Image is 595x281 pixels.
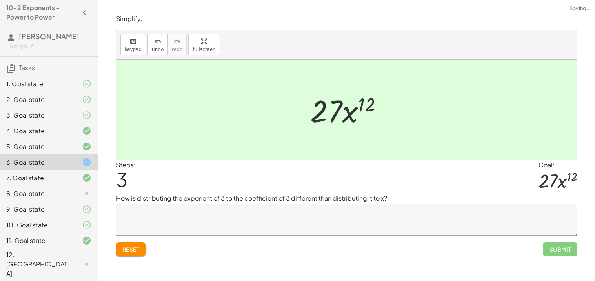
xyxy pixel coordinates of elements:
[82,142,91,151] i: Task finished and correct.
[6,189,69,198] div: 8. Goal state
[6,3,77,22] h4: 10-2 Exponents - Power to Power
[6,79,69,89] div: 1. Goal state
[6,205,69,214] div: 9. Goal state
[82,205,91,214] i: Task finished and part of it marked as correct.
[116,161,136,169] label: Steps:
[6,173,69,183] div: 7. Goal state
[19,32,79,41] span: [PERSON_NAME]
[82,158,91,167] i: Task started.
[193,47,215,52] span: fullscreen
[82,236,91,245] i: Task finished and correct.
[19,63,35,72] span: Tasks
[122,246,140,253] span: Reset
[570,5,590,13] span: Saving…
[116,194,577,203] p: How is distributing the exponent of 3 to the coefficient of 3 different than distributing it to x?
[82,79,91,89] i: Task finished and part of it marked as correct.
[6,95,69,104] div: 2. Goal state
[172,47,182,52] span: redo
[9,42,91,50] div: Not you?
[6,111,69,120] div: 3. Goal state
[6,142,69,151] div: 5. Goal state
[82,111,91,120] i: Task finished and part of it marked as correct.
[82,95,91,104] i: Task finished and part of it marked as correct.
[82,259,91,269] i: Task not started.
[120,34,146,55] button: keyboardkeypad
[6,250,69,278] div: 12. [GEOGRAPHIC_DATA]
[167,34,187,55] button: redoredo
[188,34,220,55] button: fullscreen
[125,47,142,52] span: keypad
[116,167,127,191] span: 3
[6,236,69,245] div: 11. Goal state
[539,160,577,170] div: Goal:
[129,37,137,46] i: keyboard
[6,126,69,136] div: 4. Goal state
[6,220,69,230] div: 10. Goal state
[147,34,168,55] button: undoundo
[154,37,162,46] i: undo
[82,220,91,230] i: Task finished and part of it marked as correct.
[152,47,164,52] span: undo
[82,189,91,198] i: Task not started.
[173,37,181,46] i: redo
[116,242,146,256] button: Reset
[6,158,69,167] div: 6. Goal state
[82,173,91,183] i: Task finished and correct.
[82,126,91,136] i: Task finished and correct.
[116,15,577,24] p: Simplify.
